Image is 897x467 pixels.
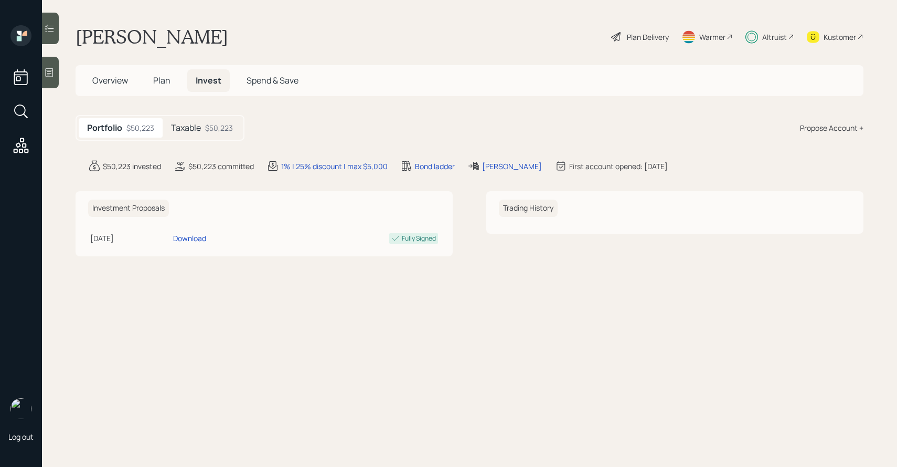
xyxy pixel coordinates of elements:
[824,32,856,43] div: Kustomer
[10,398,31,419] img: sami-boghos-headshot.png
[76,25,228,48] h1: [PERSON_NAME]
[87,123,122,133] h5: Portfolio
[205,122,233,133] div: $50,223
[569,161,668,172] div: First account opened: [DATE]
[103,161,161,172] div: $50,223 invested
[173,233,206,244] div: Download
[699,32,725,43] div: Warmer
[188,161,254,172] div: $50,223 committed
[402,234,436,243] div: Fully Signed
[171,123,201,133] h5: Taxable
[90,233,169,244] div: [DATE]
[415,161,455,172] div: Bond ladder
[247,75,298,86] span: Spend & Save
[153,75,170,86] span: Plan
[499,200,558,217] h6: Trading History
[281,161,388,172] div: 1% | 25% discount | max $5,000
[762,32,787,43] div: Altruist
[126,122,154,133] div: $50,223
[8,432,34,442] div: Log out
[800,122,863,133] div: Propose Account +
[92,75,128,86] span: Overview
[196,75,221,86] span: Invest
[88,200,169,217] h6: Investment Proposals
[627,32,669,43] div: Plan Delivery
[482,161,542,172] div: [PERSON_NAME]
